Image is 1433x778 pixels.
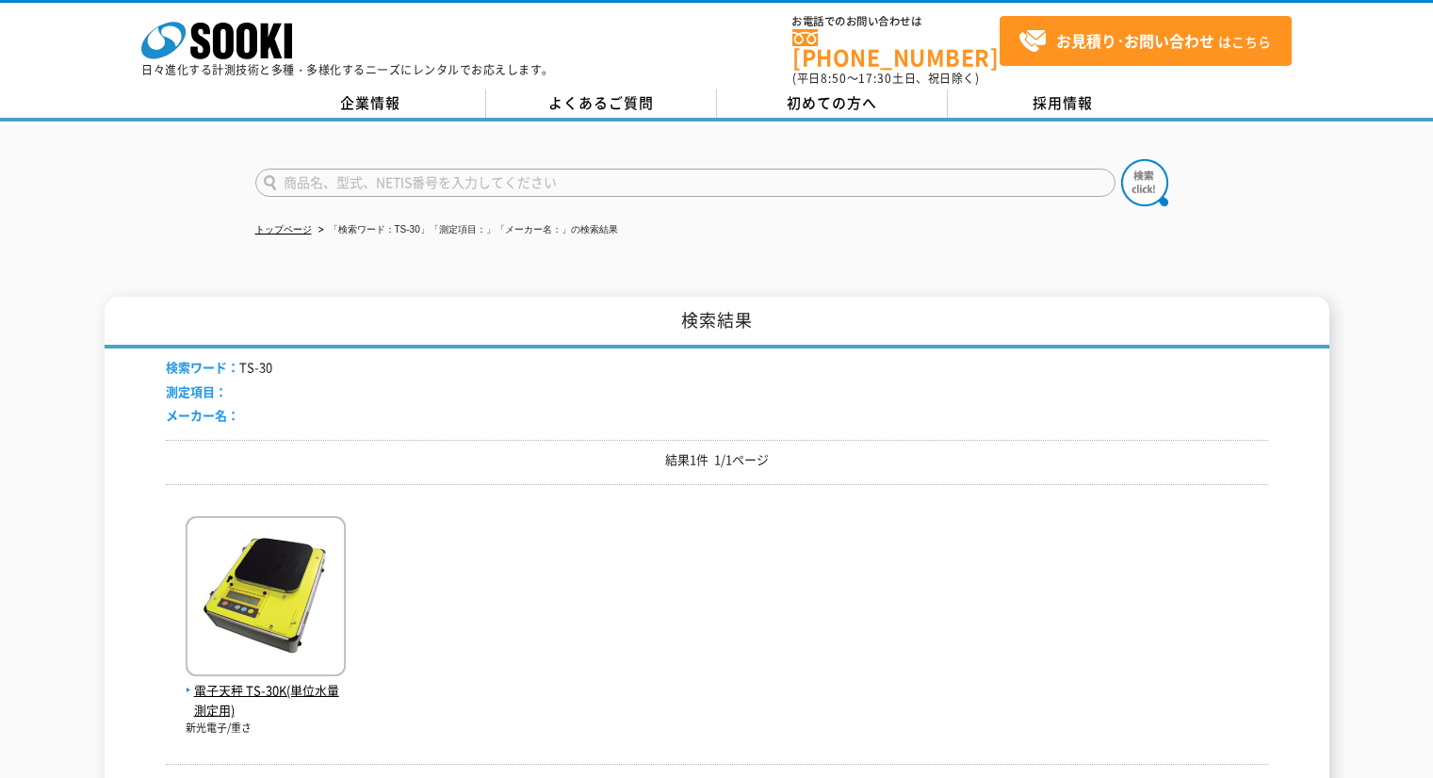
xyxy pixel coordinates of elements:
span: 電子天秤 TS-30K(単位水量測定用) [186,681,346,721]
a: 採用情報 [948,89,1179,118]
p: 結果1件 1/1ページ [166,450,1268,470]
a: 企業情報 [255,89,486,118]
a: トップページ [255,224,312,235]
img: btn_search.png [1121,159,1168,206]
a: お見積り･お問い合わせはこちら [1000,16,1292,66]
a: 初めての方へ [717,89,948,118]
span: 初めての方へ [787,92,877,113]
p: 新光電子/重さ [186,721,346,737]
span: 17:30 [858,70,892,87]
span: はこちら [1018,27,1271,56]
span: 8:50 [821,70,847,87]
a: よくあるご質問 [486,89,717,118]
span: メーカー名： [166,406,239,424]
img: TS-30K(単位水量測定用) [186,516,346,681]
span: (平日 ～ 土日、祝日除く) [792,70,979,87]
a: [PHONE_NUMBER] [792,29,1000,68]
input: 商品名、型式、NETIS番号を入力してください [255,169,1115,197]
span: お電話でのお問い合わせは [792,16,1000,27]
span: 検索ワード： [166,358,239,376]
a: 電子天秤 TS-30K(単位水量測定用) [186,661,346,720]
p: 日々進化する計測技術と多種・多様化するニーズにレンタルでお応えします。 [141,64,554,75]
strong: お見積り･お問い合わせ [1056,29,1214,52]
li: TS-30 [166,358,272,378]
h1: 検索結果 [105,297,1329,348]
li: 「検索ワード：TS-30」「測定項目：」「メーカー名：」の検索結果 [315,220,618,240]
span: 測定項目： [166,382,227,400]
